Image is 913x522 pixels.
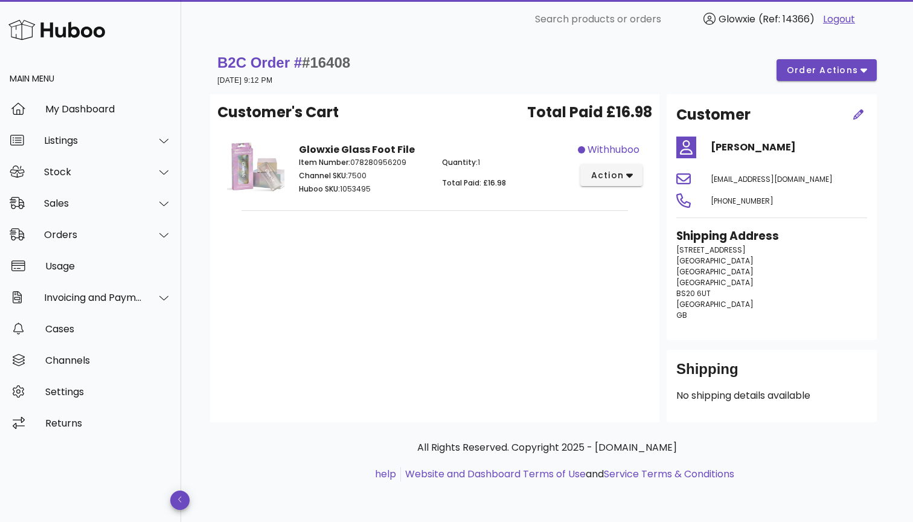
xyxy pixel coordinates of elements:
a: Logout [823,12,855,27]
span: BS20 6UT [676,288,711,298]
span: Total Paid: £16.98 [442,178,506,188]
strong: B2C Order # [217,54,350,71]
a: help [375,467,396,481]
span: [GEOGRAPHIC_DATA] [676,277,754,288]
span: Customer's Cart [217,101,339,123]
span: order actions [786,64,859,77]
a: Service Terms & Conditions [604,467,734,481]
span: (Ref: 14366) [758,12,815,26]
span: withhuboo [588,143,639,157]
div: Sales [44,198,143,209]
div: Listings [44,135,143,146]
strong: Glowxie Glass Foot File [299,143,415,156]
button: order actions [777,59,877,81]
div: Returns [45,417,171,429]
h4: [PERSON_NAME] [711,140,867,155]
small: [DATE] 9:12 PM [217,76,272,85]
div: Cases [45,323,171,335]
p: 078280956209 [299,157,428,168]
span: [STREET_ADDRESS] [676,245,746,255]
span: [GEOGRAPHIC_DATA] [676,256,754,266]
img: Huboo Logo [8,17,105,43]
div: Settings [45,386,171,398]
div: Usage [45,260,171,272]
span: action [590,169,624,182]
span: #16408 [302,54,350,71]
a: Website and Dashboard Terms of Use [405,467,586,481]
span: Huboo SKU: [299,184,340,194]
img: Product Image [227,143,284,192]
div: Invoicing and Payments [44,292,143,303]
p: 1053495 [299,184,428,195]
span: Quantity: [442,157,478,167]
span: Glowxie [719,12,755,26]
p: 1 [442,157,571,168]
p: No shipping details available [676,388,867,403]
span: [PHONE_NUMBER] [711,196,774,206]
li: and [401,467,734,482]
span: Item Number: [299,157,350,167]
div: Orders [44,229,143,240]
p: 7500 [299,170,428,181]
span: Channel SKU: [299,170,348,181]
span: GB [676,310,687,320]
span: [GEOGRAPHIC_DATA] [676,266,754,277]
div: Stock [44,166,143,178]
h2: Customer [676,104,751,126]
span: [EMAIL_ADDRESS][DOMAIN_NAME] [711,174,833,184]
button: action [580,164,642,186]
div: My Dashboard [45,103,171,115]
div: Channels [45,355,171,366]
span: Total Paid £16.98 [527,101,652,123]
span: [GEOGRAPHIC_DATA] [676,299,754,309]
p: All Rights Reserved. Copyright 2025 - [DOMAIN_NAME] [220,440,874,455]
h3: Shipping Address [676,228,867,245]
div: Shipping [676,359,867,388]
